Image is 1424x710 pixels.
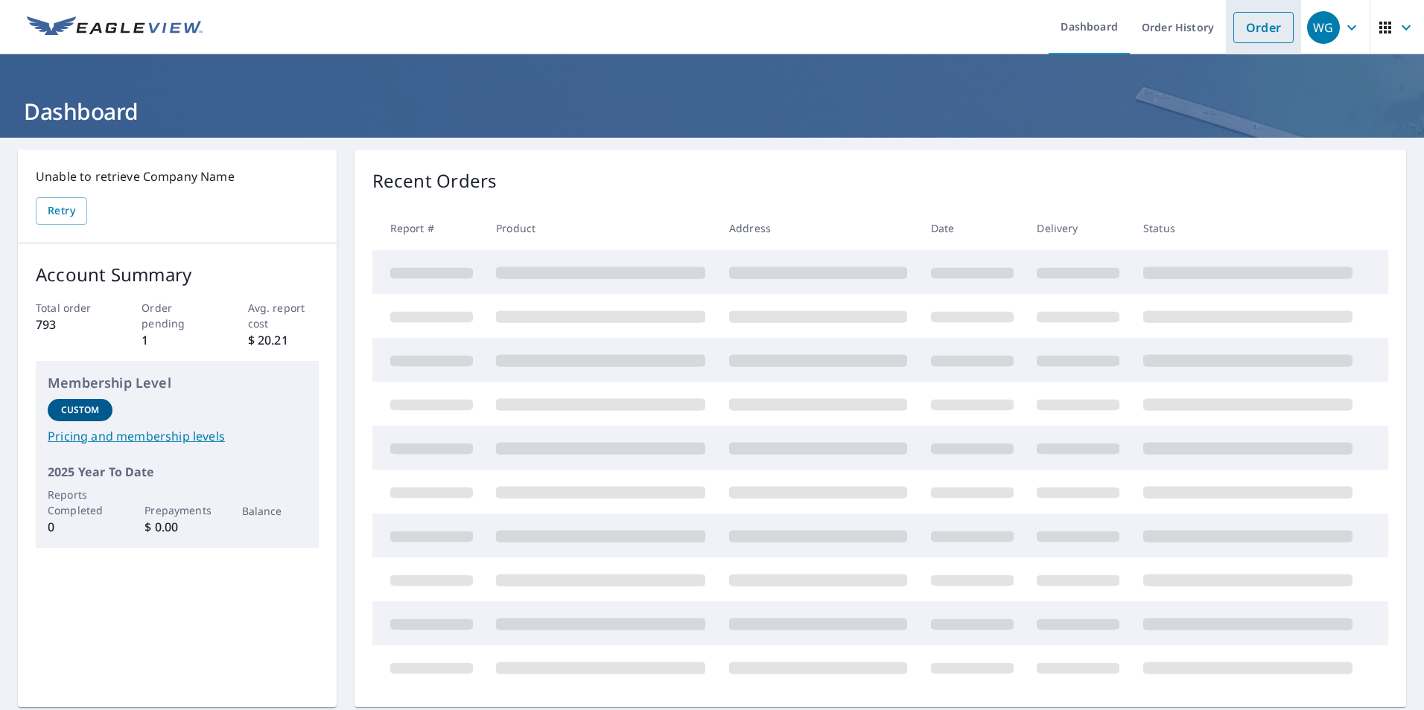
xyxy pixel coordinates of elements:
a: Pricing and membership levels [48,427,307,445]
p: 1 [142,331,212,349]
p: $ 0.00 [144,518,209,536]
p: Recent Orders [372,167,498,194]
p: Prepayments [144,502,209,518]
th: Date [919,206,1026,250]
th: Product [484,206,717,250]
p: $ 20.21 [248,331,319,349]
p: Balance [242,503,307,519]
div: WG [1307,11,1340,44]
p: Custom [61,403,100,417]
th: Address [717,206,919,250]
th: Status [1131,206,1364,250]
p: Avg. report cost [248,300,319,331]
p: Account Summary [36,261,319,288]
th: Report # [372,206,485,250]
p: Total order [36,300,107,316]
button: Retry [36,197,87,225]
span: Retry [48,202,75,220]
th: Delivery [1025,206,1131,250]
p: 2025 Year To Date [48,463,307,481]
p: Unable to retrieve Company Name [36,167,319,185]
p: Reports Completed [48,487,112,518]
p: 793 [36,316,107,333]
a: Order [1233,12,1294,43]
p: Membership Level [48,373,307,393]
p: Order pending [142,300,212,331]
img: EV Logo [27,16,203,39]
p: 0 [48,518,112,536]
h1: Dashboard [18,96,1406,127]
